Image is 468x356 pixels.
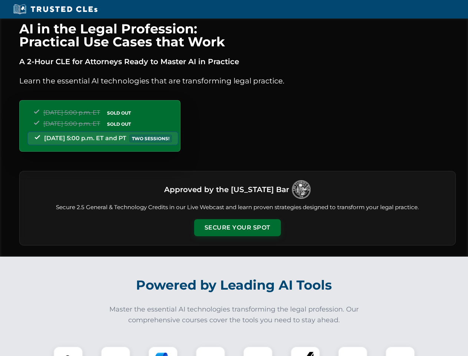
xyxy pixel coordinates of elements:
span: SOLD OUT [104,120,133,128]
span: SOLD OUT [104,109,133,117]
span: [DATE] 5:00 p.m. ET [43,120,100,127]
p: Learn the essential AI technologies that are transforming legal practice. [19,75,456,87]
button: Secure Your Spot [194,219,281,236]
h2: Powered by Leading AI Tools [29,272,439,298]
span: [DATE] 5:00 p.m. ET [43,109,100,116]
img: Logo [292,180,311,199]
p: Master the essential AI technologies transforming the legal profession. Our comprehensive courses... [104,304,364,326]
p: A 2-Hour CLE for Attorneys Ready to Master AI in Practice [19,56,456,67]
p: Secure 2.5 General & Technology Credits in our Live Webcast and learn proven strategies designed ... [29,203,447,212]
h3: Approved by the [US_STATE] Bar [164,183,289,196]
img: Trusted CLEs [11,4,100,15]
h1: AI in the Legal Profession: Practical Use Cases that Work [19,22,456,48]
